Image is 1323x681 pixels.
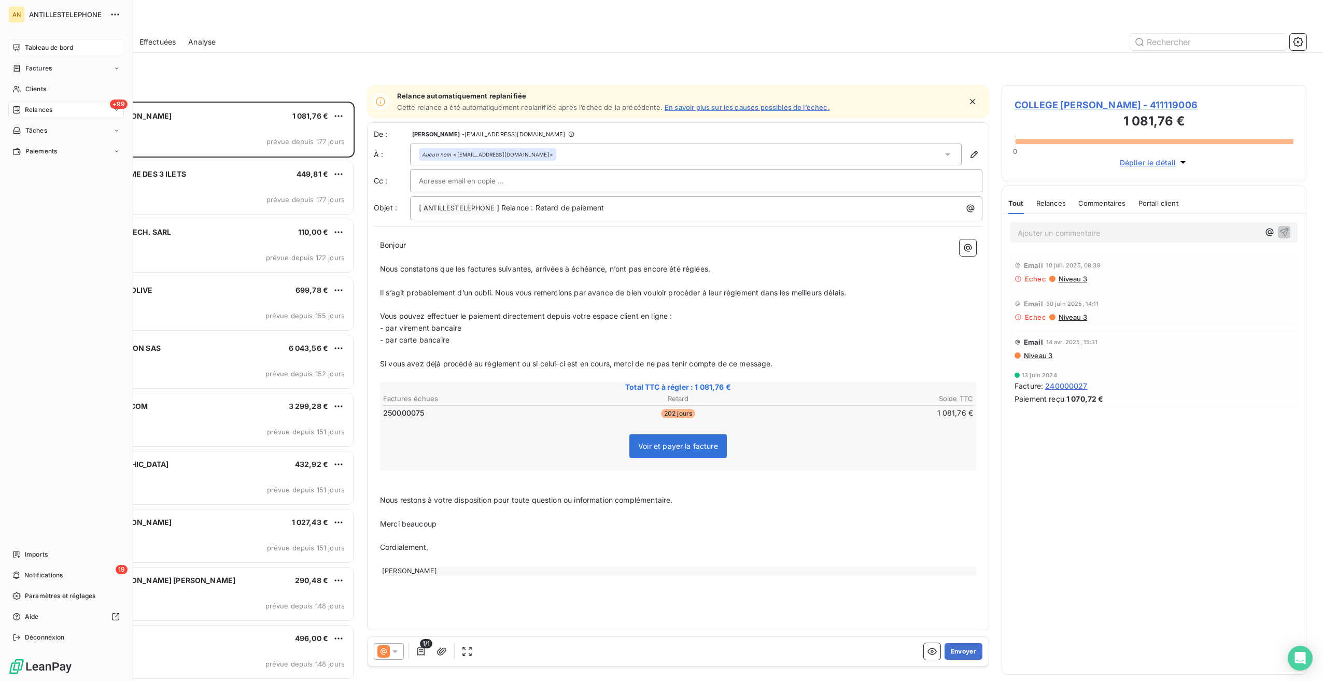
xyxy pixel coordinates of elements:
[25,126,47,135] span: Tâches
[374,203,397,212] span: Objet :
[265,370,345,378] span: prévue depuis 152 jours
[116,565,128,574] span: 19
[1036,199,1066,207] span: Relances
[139,37,176,47] span: Effectuées
[1023,351,1052,360] span: Niveau 3
[374,176,410,186] label: Cc :
[1013,147,1017,155] span: 0
[777,393,974,404] th: Solde TTC
[380,323,461,332] span: - par virement bancaire
[383,393,579,404] th: Factures échues
[8,122,124,139] a: Tâches
[266,137,345,146] span: prévue depuis 177 jours
[265,311,345,320] span: prévue depuis 155 jours
[380,288,846,297] span: Il s’agit probablement d’un oubli. Nous vous remercions par avance de bien vouloir procéder à leu...
[265,602,345,610] span: prévue depuis 148 jours
[25,105,52,115] span: Relances
[661,409,695,418] span: 202 jours
[1058,275,1087,283] span: Niveau 3
[1130,34,1286,50] input: Rechercher
[8,39,124,56] a: Tableau de bord
[73,576,235,585] span: COLLEGE [PERSON_NAME] [PERSON_NAME]
[665,103,830,111] a: En savoir plus sur les causes possibles de l’échec.
[1066,393,1104,404] span: 1 070,72 €
[289,402,329,410] span: 3 299,28 €
[419,173,530,189] input: Adresse email en copie ...
[8,6,25,23] div: AN
[188,37,216,47] span: Analyse
[422,203,496,215] span: ANTILLESTELEPHONE
[295,286,328,294] span: 699,78 €
[420,639,432,648] span: 1/1
[382,382,975,392] span: Total TTC à régler : 1 081,76 €
[945,643,982,660] button: Envoyer
[1015,380,1043,391] span: Facture :
[295,634,328,643] span: 496,00 €
[638,442,718,450] span: Voir et payer la facture
[1046,301,1099,307] span: 30 juin 2025, 14:11
[1008,199,1024,207] span: Tout
[380,519,437,528] span: Merci beaucoup
[25,633,65,642] span: Déconnexion
[1015,112,1293,133] h3: 1 081,76 €
[397,103,663,111] span: Cette relance a été automatiquement replanifiée après l’échec de la précédente.
[25,84,46,94] span: Clients
[1045,380,1087,391] span: 240000027
[267,544,345,552] span: prévue depuis 151 jours
[462,131,565,137] span: - [EMAIL_ADDRESS][DOMAIN_NAME]
[380,543,428,551] span: Cordialement,
[29,10,104,19] span: ANTILLESTELEPHONE
[1025,313,1046,321] span: Echec
[380,264,710,273] span: Nous constatons que les factures suivantes, arrivées à échéance, n’ont pas encore été réglées.
[380,240,406,249] span: Bonjour
[1024,261,1043,269] span: Email
[267,428,345,436] span: prévue depuis 151 jours
[1058,313,1087,321] span: Niveau 3
[1015,393,1064,404] span: Paiement reçu
[1288,646,1313,671] div: Open Intercom Messenger
[50,102,355,681] div: grid
[265,660,345,668] span: prévue depuis 148 jours
[24,571,63,580] span: Notifications
[380,311,672,320] span: Vous pouvez effectuer le paiement directement depuis votre espace client en ligne :
[267,486,345,494] span: prévue depuis 151 jours
[422,151,553,158] div: <[EMAIL_ADDRESS][DOMAIN_NAME]>
[298,228,328,236] span: 110,00 €
[8,608,124,625] a: Aide
[8,143,124,160] a: Paiements
[580,393,777,404] th: Retard
[1117,157,1192,168] button: Déplier le détail
[289,344,329,352] span: 6 043,56 €
[380,495,672,504] span: Nous restons à votre disposition pour toute question ou information complémentaire.
[374,149,410,160] label: À :
[295,460,328,469] span: 432,92 €
[1024,338,1043,346] span: Email
[8,658,73,675] img: Logo LeanPay
[1024,300,1043,308] span: Email
[295,576,328,585] span: 290,48 €
[297,169,328,178] span: 449,81 €
[292,518,329,527] span: 1 027,43 €
[8,546,124,563] a: Imports
[1015,98,1293,112] span: COLLEGE [PERSON_NAME] - 411119006
[25,64,52,73] span: Factures
[266,253,345,262] span: prévue depuis 172 jours
[8,60,124,77] a: Factures
[777,407,974,419] td: 1 081,76 €
[8,102,124,118] a: +99Relances
[397,92,830,100] span: Relance automatiquement replanifiée
[1022,372,1057,378] span: 13 juin 2024
[266,195,345,204] span: prévue depuis 177 jours
[8,588,124,604] a: Paramètres et réglages
[374,129,410,139] span: De :
[380,335,449,344] span: - par carte bancaire
[25,591,95,601] span: Paramètres et réglages
[380,359,773,368] span: Si vous avez déjà procédé au règlement ou si celui-ci est en cours, merci de ne pas tenir compte ...
[1120,157,1176,168] span: Déplier le détail
[25,612,39,621] span: Aide
[412,131,460,137] span: [PERSON_NAME]
[422,151,451,158] em: Aucun nom
[1025,275,1046,283] span: Echec
[25,43,73,52] span: Tableau de bord
[419,203,421,212] span: [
